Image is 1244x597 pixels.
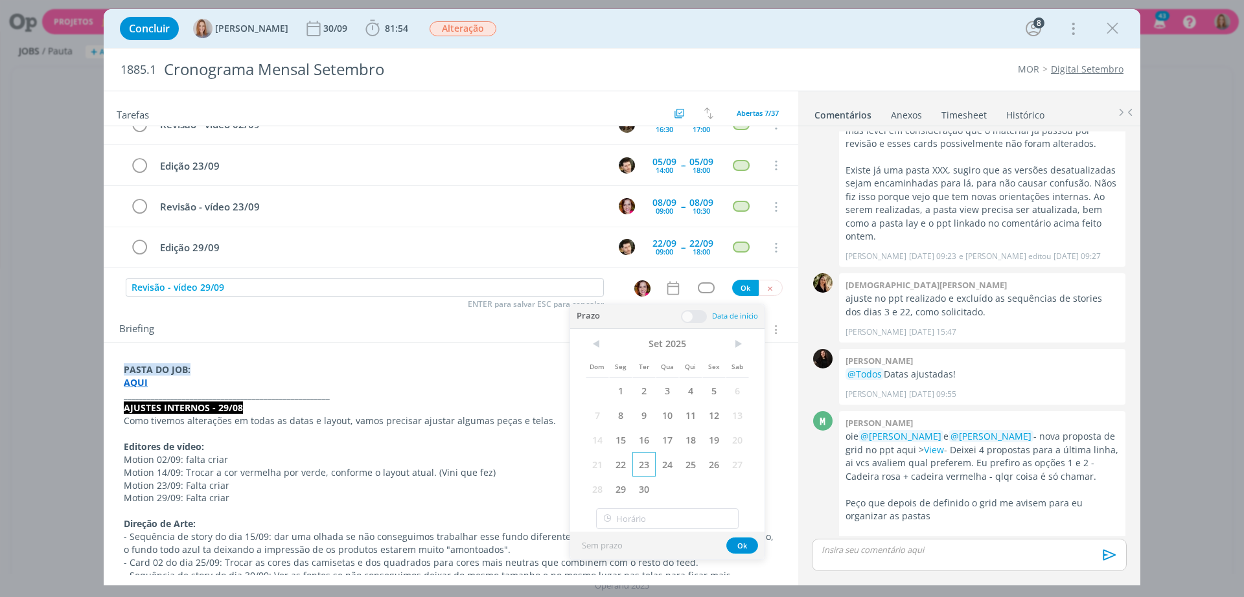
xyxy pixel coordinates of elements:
[124,466,496,479] span: Motion 14/09: Trocar a cor vermelha por verde, conforme o layout atual. (Vini que fez)
[732,280,759,296] button: Ok
[846,417,913,429] b: [PERSON_NAME]
[586,477,609,501] span: 28
[693,207,710,214] div: 10:30
[586,427,609,452] span: 14
[124,479,229,491] span: Motion 23/09: Falta criar
[846,497,1119,523] p: Peço que depois de definido o grid me avisem para eu organizar as pastas
[941,103,987,122] a: Timesheet
[656,403,679,427] span: 10
[634,280,651,297] img: B
[362,18,411,39] button: 81:54
[726,378,749,403] span: 6
[1054,251,1101,262] span: [DATE] 09:27
[1018,63,1039,75] a: MOR
[619,239,635,255] img: V
[124,517,196,530] strong: Direção de Arte:
[656,452,679,477] span: 24
[652,198,676,207] div: 08/09
[814,103,872,122] a: Comentários
[679,354,702,378] span: Qui
[609,334,726,354] span: Set 2025
[656,248,673,255] div: 09:00
[846,292,1119,319] p: ajuste no ppt realizado e excluído as sequências de stories dos dias 3 e 22, como solicitado.
[1023,18,1044,39] button: 8
[586,334,609,354] span: <
[846,430,1119,483] p: oie e - nova proposta de grid no ppt aqui > - Deixei 4 propostas para a última linha, ai vcs aval...
[679,403,702,427] span: 11
[385,22,408,34] span: 81:54
[689,157,713,166] div: 05/09
[632,378,656,403] span: 2
[124,453,778,466] p: Motion 02/09: falta criar
[609,354,632,378] span: Seg
[693,166,710,174] div: 18:00
[124,491,229,504] span: Motion 29/09: Falta criar
[121,63,156,77] span: 1885.1
[617,238,636,257] button: V
[679,378,702,403] span: 4
[846,279,1007,291] b: [DEMOGRAPHIC_DATA][PERSON_NAME]
[577,310,600,323] span: Prazo
[924,444,944,456] a: View
[1051,63,1123,75] a: Digital Setembro
[846,389,906,400] p: [PERSON_NAME]
[726,452,749,477] span: 27
[847,368,882,380] span: @Todos
[609,403,632,427] span: 8
[950,430,1031,442] span: @[PERSON_NAME]
[909,389,956,400] span: [DATE] 09:55
[846,164,1119,243] p: Existe já uma pasta XXX, sugiro que as versões desatualizadas sejam encaminhadas para lá, para nã...
[813,349,833,368] img: S
[846,368,1119,381] p: Datas ajustadas!
[215,24,288,33] span: [PERSON_NAME]
[617,197,636,216] button: B
[124,530,778,556] p: - Sequência de story do dia 15/09: dar uma olhada se não conseguimos trabalhar esse fundo diferen...
[909,326,956,338] span: [DATE] 15:47
[124,569,778,595] p: - Sequência de story do dia 30/09: Ver as fontes se não conseguimos deixar do mesmo tamanho e no ...
[726,427,749,452] span: 20
[129,23,170,34] span: Concluir
[652,239,676,248] div: 22/09
[909,251,956,262] span: [DATE] 09:23
[586,452,609,477] span: 21
[124,556,778,569] p: - Card 02 do dia 25/09: Trocar as cores das camisetas e dos quadrados para cores mais neutras que...
[119,321,154,338] span: Briefing
[124,414,778,427] p: Como tivemos alterações em todas as datas e layout, vamos precisar ajustar algumas peças e telas.
[702,354,726,378] span: Sex
[656,378,679,403] span: 3
[632,427,656,452] span: 16
[634,280,651,297] button: B
[632,452,656,477] span: 23
[617,155,636,175] button: V
[586,403,609,427] span: 7
[159,54,700,85] div: Cronograma Mensal Setembro
[619,198,635,214] img: B
[689,198,713,207] div: 08/09
[323,24,350,33] div: 30/09
[117,106,149,121] span: Tarefas
[609,477,632,501] span: 29
[124,401,243,414] strong: AJUSTES INTERNOS - 29/08
[656,354,679,378] span: Qua
[596,508,739,529] input: Horário
[619,157,635,174] img: V
[429,21,497,37] button: Alteração
[124,389,330,401] strong: _____________________________________________________
[193,19,213,38] img: A
[681,161,685,170] span: --
[1006,103,1045,122] a: Histórico
[468,299,604,310] span: ENTER para salvar ESC para cancelar
[609,452,632,477] span: 22
[693,248,710,255] div: 18:00
[609,427,632,452] span: 15
[702,452,726,477] span: 26
[124,440,204,453] strong: Editores de vídeo:
[737,108,779,118] span: Abertas 7/37
[712,311,758,321] span: Data de início
[726,537,758,554] button: Ok
[702,403,726,427] span: 12
[704,107,713,119] img: arrow-down-up.svg
[154,240,606,256] div: Edição 29/09
[632,477,656,501] span: 30
[586,354,609,378] span: Dom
